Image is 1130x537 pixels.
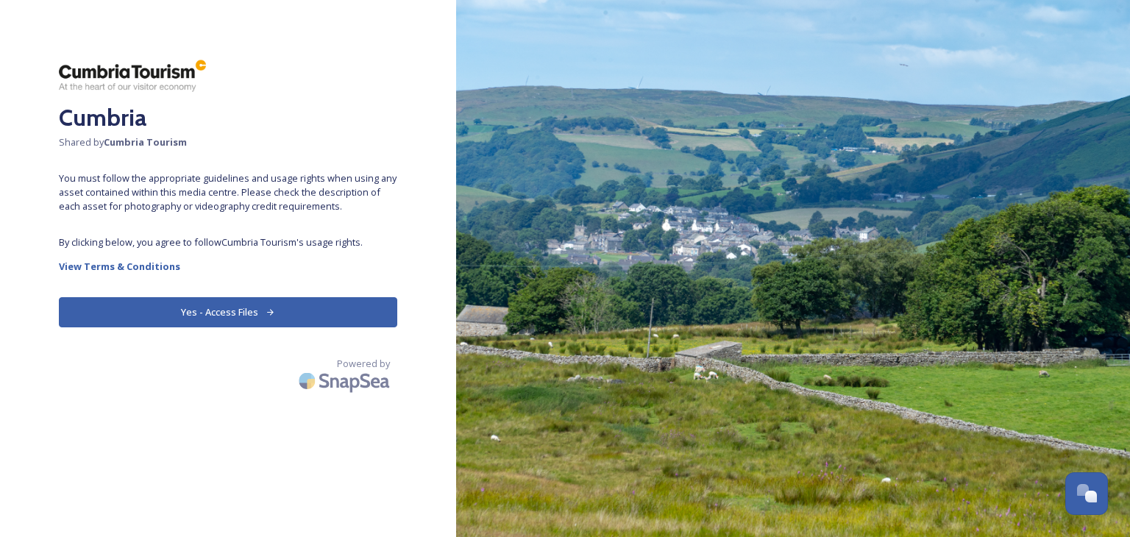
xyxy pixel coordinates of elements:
[1065,472,1108,515] button: Open Chat
[104,135,187,149] strong: Cumbria Tourism
[59,59,206,93] img: ct_logo.png
[59,235,397,249] span: By clicking below, you agree to follow Cumbria Tourism 's usage rights.
[59,171,397,214] span: You must follow the appropriate guidelines and usage rights when using any asset contained within...
[59,100,397,135] h2: Cumbria
[337,357,390,371] span: Powered by
[59,260,180,273] strong: View Terms & Conditions
[59,135,397,149] span: Shared by
[294,363,397,398] img: SnapSea Logo
[59,257,397,275] a: View Terms & Conditions
[59,297,397,327] button: Yes - Access Files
